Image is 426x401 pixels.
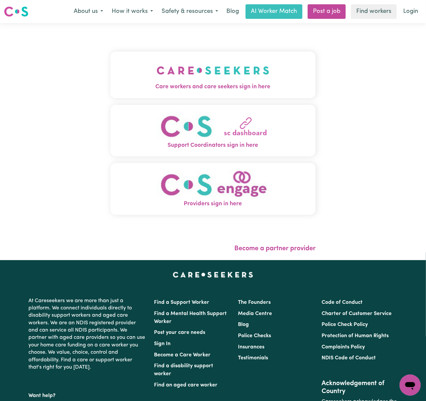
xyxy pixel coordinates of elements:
[400,375,421,396] iframe: Button to launch messaging window
[110,52,316,98] button: Care workers and care seekers sign in here
[154,382,218,388] a: Find an aged care worker
[154,352,211,358] a: Become a Care Worker
[4,4,28,19] a: Careseekers logo
[246,4,302,19] a: AI Worker Match
[154,330,206,335] a: Post your care needs
[173,272,253,277] a: Careseekers home page
[399,4,422,19] a: Login
[238,355,268,361] a: Testimonials
[69,5,107,19] button: About us
[322,322,368,327] a: Police Check Policy
[154,363,213,377] a: Find a disability support worker
[157,5,222,19] button: Safety & resources
[29,389,146,399] p: Want help?
[238,322,249,327] a: Blog
[107,5,157,19] button: How it works
[154,311,227,324] a: Find a Mental Health Support Worker
[110,141,316,150] span: Support Coordinators sign in here
[308,4,346,19] a: Post a job
[110,163,316,215] button: Providers sign in here
[238,311,272,316] a: Media Centre
[238,344,264,350] a: Insurances
[154,341,171,346] a: Sign In
[234,245,316,252] a: Become a partner provider
[110,83,316,91] span: Care workers and care seekers sign in here
[322,344,365,350] a: Complaints Policy
[4,6,28,18] img: Careseekers logo
[222,4,243,19] a: Blog
[29,295,146,374] p: At Careseekers we are more than just a platform. We connect individuals directly to disability su...
[110,200,316,208] span: Providers sign in here
[238,333,271,339] a: Police Checks
[238,300,271,305] a: The Founders
[154,300,210,305] a: Find a Support Worker
[322,380,397,395] h2: Acknowledgement of Country
[351,4,397,19] a: Find workers
[110,105,316,157] button: Support Coordinators sign in here
[322,355,376,361] a: NDIS Code of Conduct
[322,311,392,316] a: Charter of Customer Service
[322,300,363,305] a: Code of Conduct
[322,333,389,339] a: Protection of Human Rights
